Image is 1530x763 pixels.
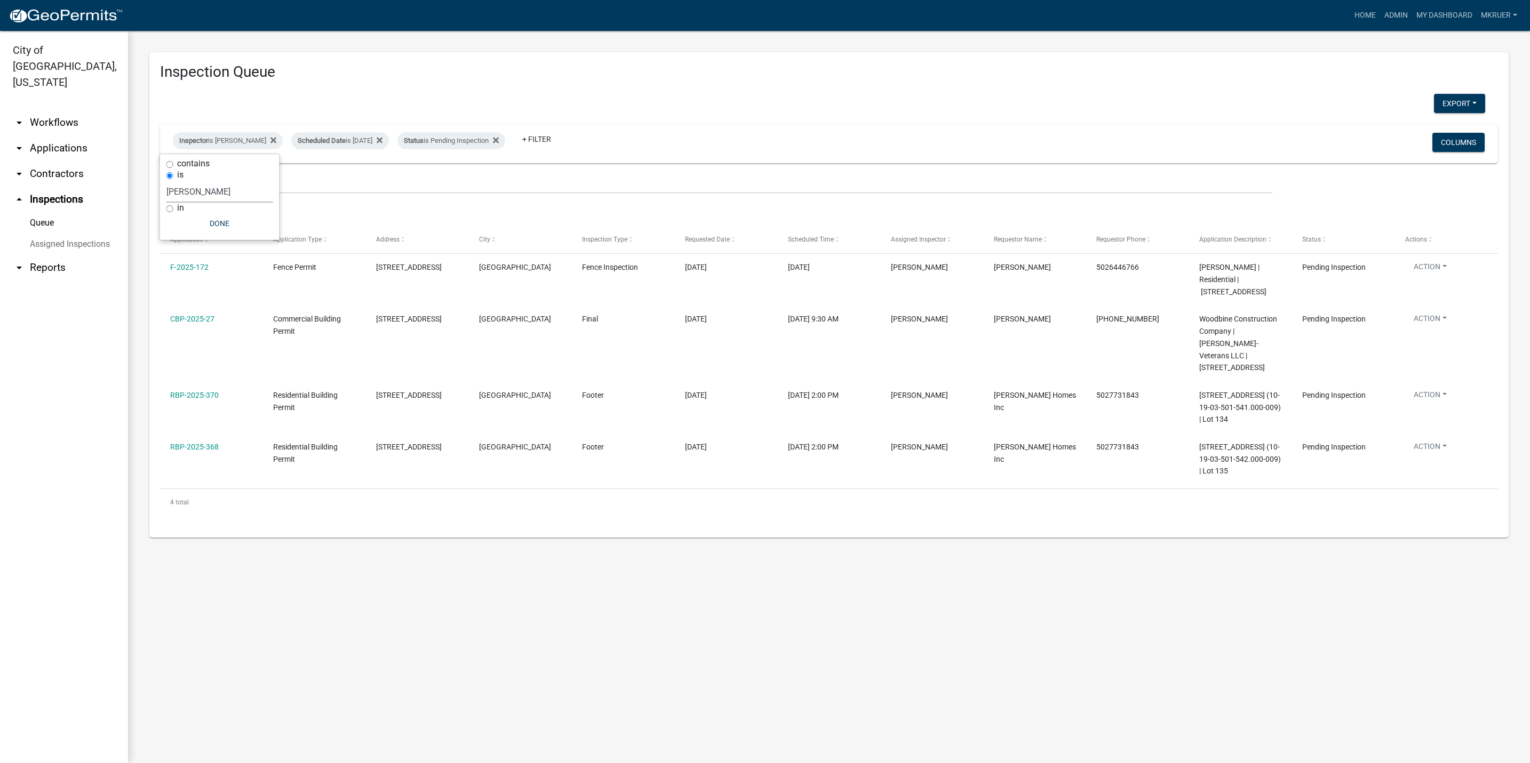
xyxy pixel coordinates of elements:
[891,236,946,243] span: Assigned Inspector
[788,389,871,401] div: [DATE] 2:00 PM
[376,263,442,271] span: 607 CHIPPEWA DRIVE
[179,136,208,144] span: Inspector
[160,172,1272,194] input: Search for inspections
[170,315,214,323] a: CBP-2025-27
[273,391,338,412] span: Residential Building Permit
[685,263,707,271] span: 09/15/2025
[994,443,1076,463] span: Schuler Homes Inc
[273,443,338,463] span: Residential Building Permit
[13,261,26,274] i: arrow_drop_down
[788,441,871,453] div: [DATE] 2:00 PM
[170,391,219,399] a: RBP-2025-370
[479,263,551,271] span: JEFFERSONVILLE
[788,261,871,274] div: [DATE]
[788,236,834,243] span: Scheduled Time
[1477,5,1521,26] a: mkruer
[177,204,184,212] label: in
[170,443,219,451] a: RBP-2025-368
[1096,263,1139,271] span: 5026446766
[173,132,283,149] div: is [PERSON_NAME]
[582,391,604,399] span: Footer
[479,443,551,451] span: JEFFERSONVILLE
[13,167,26,180] i: arrow_drop_down
[273,263,316,271] span: Fence Permit
[1292,227,1395,253] datatable-header-cell: Status
[1096,391,1139,399] span: 5027731843
[1302,391,1366,399] span: Pending Inspection
[514,130,560,149] a: + Filter
[1096,236,1145,243] span: Requestor Phone
[685,236,730,243] span: Requested Date
[479,315,551,323] span: JEFFERSONVILLE
[1086,227,1189,253] datatable-header-cell: Requestor Phone
[397,132,505,149] div: is Pending Inspection
[582,315,598,323] span: Final
[994,315,1051,323] span: JACOB
[376,236,400,243] span: Address
[469,227,572,253] datatable-header-cell: City
[1199,263,1266,296] span: Yamira M. Rafael | Residential | 607 Chippewa Drive jeffersonville, IN 47130
[891,391,948,399] span: Mike Kruer
[582,236,627,243] span: Inspection Type
[983,227,1086,253] datatable-header-cell: Requestor Name
[1405,313,1455,328] button: Action
[1302,315,1366,323] span: Pending Inspection
[880,227,983,253] datatable-header-cell: Assigned Inspector
[1302,236,1321,243] span: Status
[582,443,604,451] span: Footer
[1189,227,1292,253] datatable-header-cell: Application Description
[298,136,346,144] span: Scheduled Date
[1405,441,1455,456] button: Action
[1405,236,1427,243] span: Actions
[1199,236,1266,243] span: Application Description
[994,391,1076,412] span: Schuler Homes Inc
[788,313,871,325] div: [DATE] 9:30 AM
[1395,227,1498,253] datatable-header-cell: Actions
[572,227,675,253] datatable-header-cell: Inspection Type
[685,391,707,399] span: 10/14/2025
[1096,443,1139,451] span: 5027731843
[1380,5,1412,26] a: Admin
[1199,315,1277,372] span: Woodbine Construction Company | Sprigler-Veterans LLC | 1711 Veterans Parkway
[376,443,442,451] span: 5153 WOODSTONE CIRCLE
[1432,133,1485,152] button: Columns
[263,227,366,253] datatable-header-cell: Application Type
[891,315,948,323] span: Mike Kruer
[1405,261,1455,277] button: Action
[675,227,778,253] datatable-header-cell: Requested Date
[160,489,1498,516] div: 4 total
[1412,5,1477,26] a: My Dashboard
[376,315,442,323] span: 1711 Veterans Parkway
[291,132,389,149] div: is [DATE]
[1302,263,1366,271] span: Pending Inspection
[891,443,948,451] span: Mike Kruer
[479,391,551,399] span: JEFFERSONVILLE
[273,315,341,335] span: Commercial Building Permit
[891,263,948,271] span: Mike Kruer
[177,171,184,179] label: is
[1434,94,1485,113] button: Export
[1096,315,1159,323] span: 502-665-9135
[166,214,273,233] button: Done
[366,227,469,253] datatable-header-cell: Address
[1199,391,1281,424] span: 5151 Woodstone Circle (10-19-03-501-541.000-009) | Lot 134
[1405,389,1455,405] button: Action
[685,315,707,323] span: 10/14/2025
[160,63,1498,81] h3: Inspection Queue
[1199,443,1281,476] span: 5153 Woodstone Circle (10-19-03-501-542.000-009) | Lot 135
[13,116,26,129] i: arrow_drop_down
[582,263,638,271] span: Fence Inspection
[479,236,490,243] span: City
[376,391,442,399] span: 5151 WOODSTONE CIRCLE
[404,136,424,144] span: Status
[994,236,1042,243] span: Requestor Name
[13,142,26,155] i: arrow_drop_down
[170,263,209,271] a: F-2025-172
[994,263,1051,271] span: Yamira Rafael
[1350,5,1380,26] a: Home
[177,159,210,168] label: contains
[13,193,26,206] i: arrow_drop_up
[273,236,322,243] span: Application Type
[778,227,881,253] datatable-header-cell: Scheduled Time
[685,443,707,451] span: 10/14/2025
